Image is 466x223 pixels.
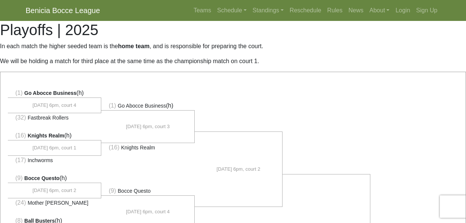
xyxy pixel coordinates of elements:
span: Go Abocce Business [24,90,77,96]
span: Inchworms [28,157,53,163]
a: Benicia Bocce League [26,3,100,18]
a: About [367,3,393,18]
span: (16) [15,132,26,139]
span: Go Abocce Business [118,103,166,109]
span: Bocce Questo [24,175,59,181]
a: Sign Up [413,3,441,18]
li: (h) [8,89,101,98]
span: Bocce Questo [118,188,151,194]
span: Fastbreak Rollers [28,115,69,121]
a: Teams [191,3,214,18]
span: (16) [109,144,119,151]
span: [DATE] 6pm, court 2 [33,187,76,194]
span: (9) [109,188,116,194]
a: News [346,3,367,18]
span: (24) [15,199,26,206]
span: Mother [PERSON_NAME] [28,200,89,206]
a: Standings [250,3,287,18]
span: (32) [15,114,26,121]
a: Login [392,3,413,18]
a: Schedule [214,3,250,18]
a: Reschedule [287,3,324,18]
span: Knights Realm [121,145,155,151]
a: Rules [324,3,346,18]
li: (h) [101,101,195,111]
span: (1) [109,102,116,109]
span: [DATE] 6pm, court 4 [126,208,170,216]
li: (h) [8,131,101,140]
span: (9) [15,175,23,181]
strong: home team [118,43,149,49]
span: [DATE] 6pm, court 2 [217,165,260,173]
span: [DATE] 6pm, court 4 [33,102,76,109]
span: (17) [15,157,26,163]
span: [DATE] 6pm, court 1 [33,144,76,152]
li: (h) [8,174,101,183]
span: Knights Realm [28,133,64,139]
span: (1) [15,90,23,96]
span: [DATE] 6pm, court 3 [126,123,170,130]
